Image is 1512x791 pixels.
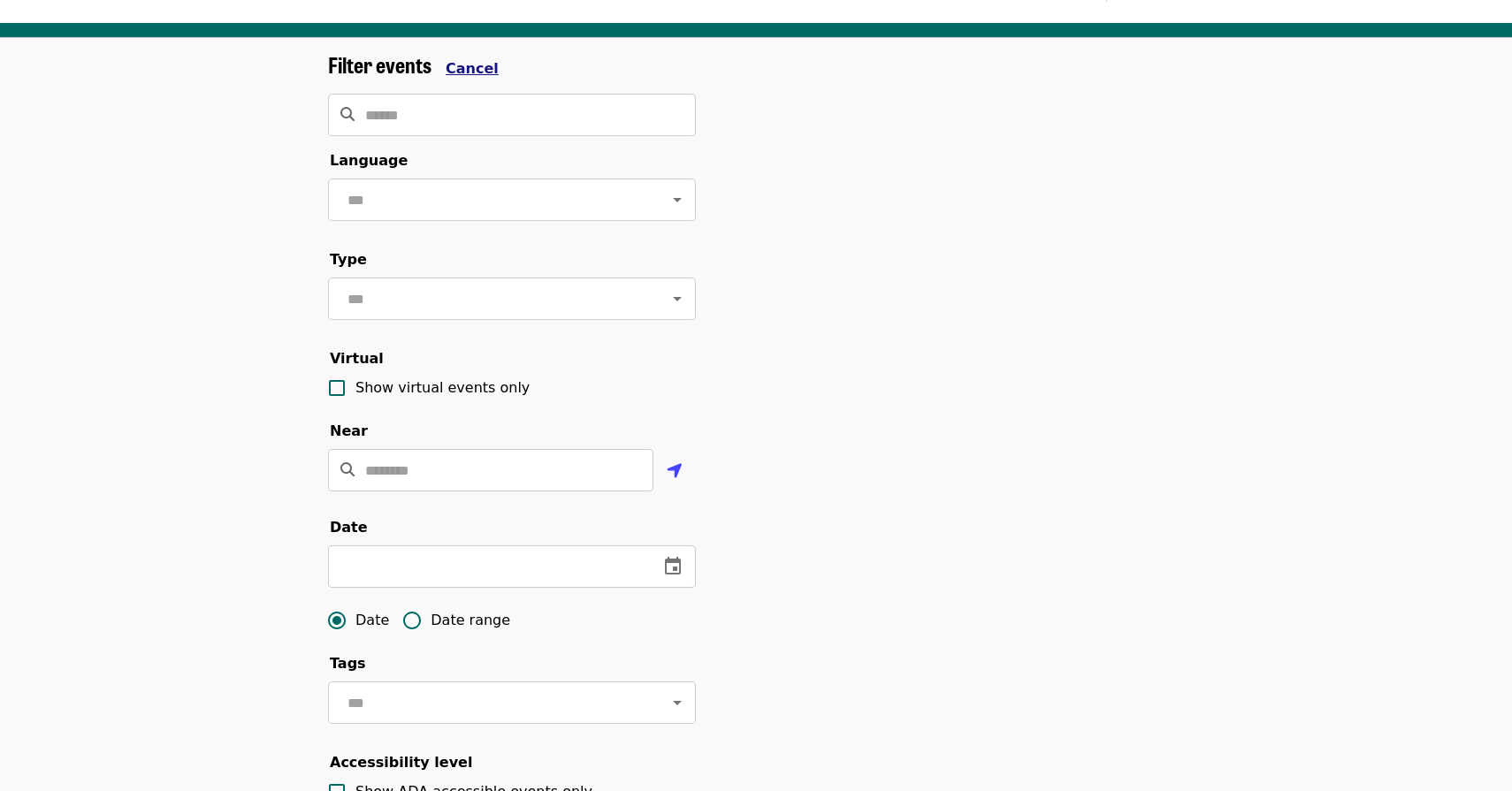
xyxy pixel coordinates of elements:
[330,422,368,439] span: Near
[355,610,389,631] span: Date
[365,449,653,491] input: Location
[330,251,367,268] span: Type
[667,460,683,482] i: location-arrow icon
[340,461,355,478] i: search icon
[665,690,690,715] button: Open
[330,519,368,536] span: Date
[355,379,530,396] span: Show virtual events only
[431,610,510,631] span: Date range
[340,106,355,123] i: search icon
[653,451,696,493] button: Use my location
[652,545,694,588] button: change date
[330,152,408,169] span: Language
[330,754,472,771] span: Accessibility level
[665,286,690,311] button: Open
[330,350,384,367] span: Virtual
[330,655,366,672] span: Tags
[665,187,690,212] button: Open
[446,60,499,77] span: Cancel
[446,58,499,80] button: Cancel
[328,49,431,80] span: Filter events
[365,94,696,136] input: Search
